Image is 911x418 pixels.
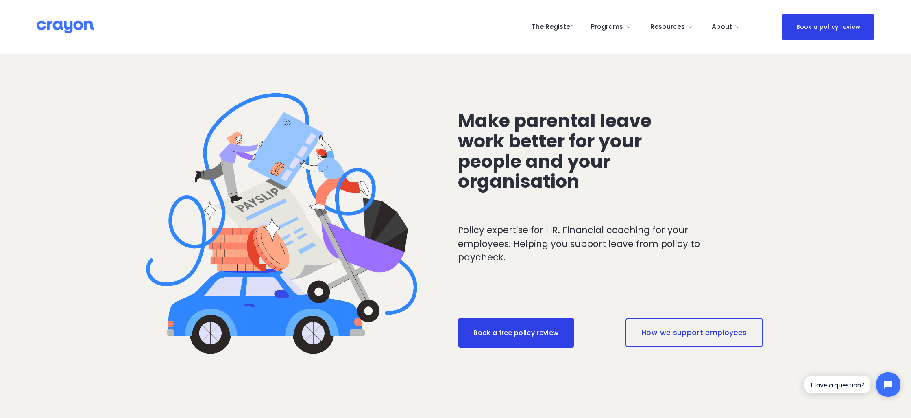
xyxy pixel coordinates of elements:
a: Book a free policy review [458,318,575,348]
iframe: Tidio Chat [798,365,907,404]
a: Book a policy review [782,14,874,40]
span: Make parental leave work better for your people and your organisation [458,108,656,195]
span: Programs [591,21,623,33]
span: About [712,21,732,33]
a: folder dropdown [712,20,741,33]
a: folder dropdown [591,20,632,33]
a: The Register [532,20,573,33]
a: folder dropdown [650,20,694,33]
img: Crayon [37,20,94,34]
span: Resources [650,21,685,33]
p: Policy expertise for HR. Financial coaching for your employees. Helping you support leave from po... [458,223,733,265]
a: How we support employees [625,318,763,347]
